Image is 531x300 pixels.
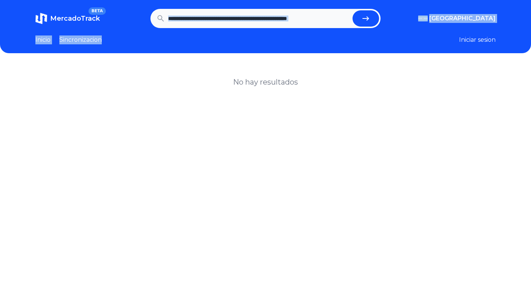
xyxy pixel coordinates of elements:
img: Argentina [418,16,428,21]
span: [GEOGRAPHIC_DATA] [429,14,496,23]
a: MercadoTrackBETA [35,13,100,24]
button: [GEOGRAPHIC_DATA] [418,14,496,23]
a: Inicio [35,35,51,44]
button: Iniciar sesion [459,35,496,44]
h1: No hay resultados [233,77,298,87]
span: BETA [88,7,106,15]
span: MercadoTrack [50,14,100,23]
a: Sincronizacion [59,35,102,44]
img: MercadoTrack [35,13,47,24]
